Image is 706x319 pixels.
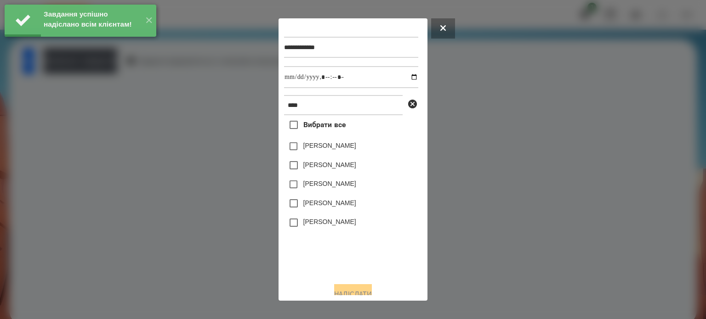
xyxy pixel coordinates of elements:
[334,284,372,304] button: Надіслати
[303,217,356,226] label: [PERSON_NAME]
[44,9,138,29] div: Завдання успішно надіслано всім клієнтам!
[303,179,356,188] label: [PERSON_NAME]
[303,141,356,150] label: [PERSON_NAME]
[303,160,356,169] label: [PERSON_NAME]
[303,198,356,207] label: [PERSON_NAME]
[303,119,346,130] span: Вибрати все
